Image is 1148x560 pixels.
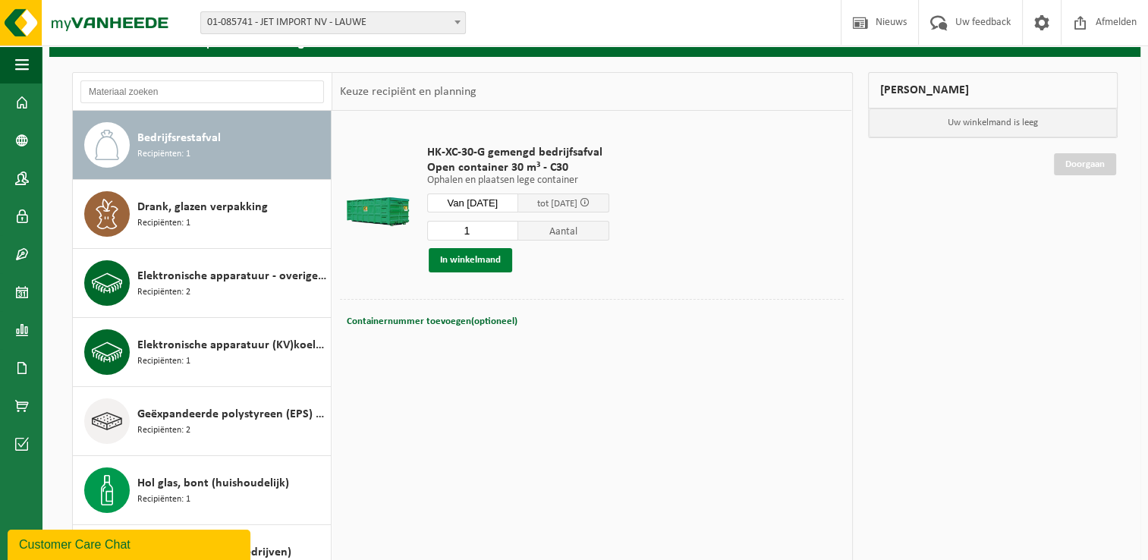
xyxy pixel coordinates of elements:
[137,267,327,285] span: Elektronische apparatuur - overige (OVE)
[73,387,332,456] button: Geëxpandeerde polystyreen (EPS) verpakking (< 1 m² per stuk), recycleerbaar Recipiënten: 2
[80,80,324,103] input: Materiaal zoeken
[427,193,518,212] input: Selecteer datum
[518,221,609,241] span: Aantal
[137,285,190,300] span: Recipiënten: 2
[137,147,190,162] span: Recipiënten: 1
[137,216,190,231] span: Recipiënten: 1
[869,109,1118,137] p: Uw winkelmand is leeg
[137,423,190,438] span: Recipiënten: 2
[137,474,289,492] span: Hol glas, bont (huishoudelijk)
[137,405,327,423] span: Geëxpandeerde polystyreen (EPS) verpakking (< 1 m² per stuk), recycleerbaar
[332,73,484,111] div: Keuze recipiënt en planning
[137,129,221,147] span: Bedrijfsrestafval
[868,72,1118,109] div: [PERSON_NAME]
[8,527,253,560] iframe: chat widget
[345,311,519,332] button: Containernummer toevoegen(optioneel)
[73,111,332,180] button: Bedrijfsrestafval Recipiënten: 1
[73,318,332,387] button: Elektronische apparatuur (KV)koelvries, industrieel Recipiënten: 1
[427,160,609,175] span: Open container 30 m³ - C30
[137,354,190,369] span: Recipiënten: 1
[137,492,190,507] span: Recipiënten: 1
[73,180,332,249] button: Drank, glazen verpakking Recipiënten: 1
[347,316,517,326] span: Containernummer toevoegen(optioneel)
[137,198,268,216] span: Drank, glazen verpakking
[73,456,332,525] button: Hol glas, bont (huishoudelijk) Recipiënten: 1
[1054,153,1116,175] a: Doorgaan
[73,249,332,318] button: Elektronische apparatuur - overige (OVE) Recipiënten: 2
[200,11,466,34] span: 01-085741 - JET IMPORT NV - LAUWE
[427,145,609,160] span: HK-XC-30-G gemengd bedrijfsafval
[429,248,512,272] button: In winkelmand
[537,199,577,209] span: tot [DATE]
[201,12,465,33] span: 01-085741 - JET IMPORT NV - LAUWE
[137,336,327,354] span: Elektronische apparatuur (KV)koelvries, industrieel
[427,175,609,186] p: Ophalen en plaatsen lege container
